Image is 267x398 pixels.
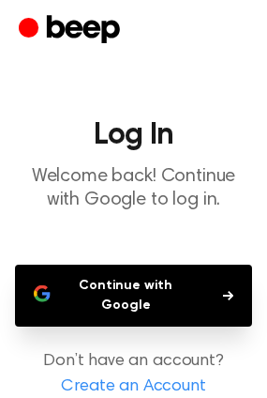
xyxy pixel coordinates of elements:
p: Welcome back! Continue with Google to log in. [15,165,252,212]
a: Beep [19,12,125,49]
button: Continue with Google [15,265,252,327]
h1: Log In [15,120,252,150]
